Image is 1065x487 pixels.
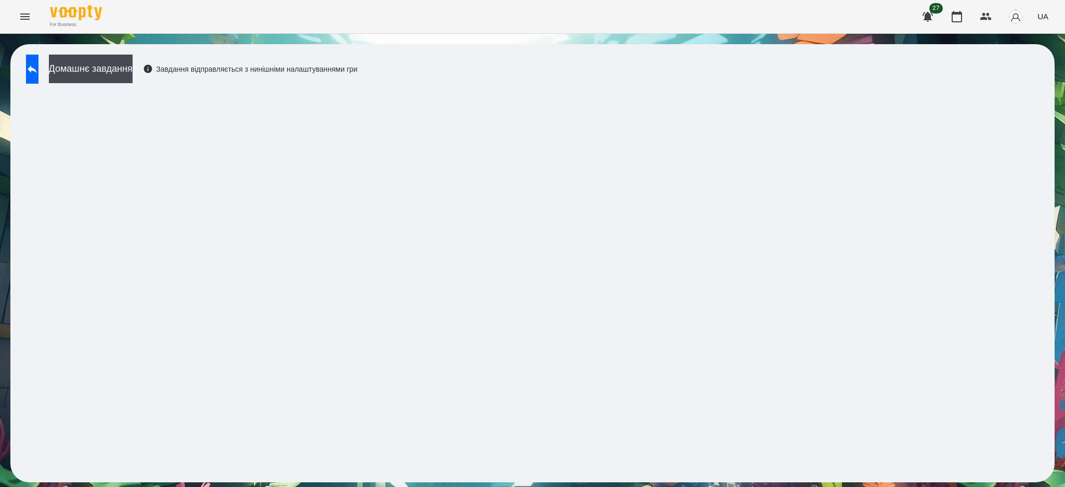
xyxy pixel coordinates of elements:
button: Menu [12,4,37,29]
button: Домашнє завдання [49,55,133,83]
span: For Business [50,21,102,28]
span: UA [1037,11,1048,22]
img: avatar_s.png [1008,9,1023,24]
img: Voopty Logo [50,5,102,20]
button: UA [1033,7,1053,26]
div: Завдання відправляється з нинішніми налаштуваннями гри [143,64,358,74]
span: 27 [929,3,943,14]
